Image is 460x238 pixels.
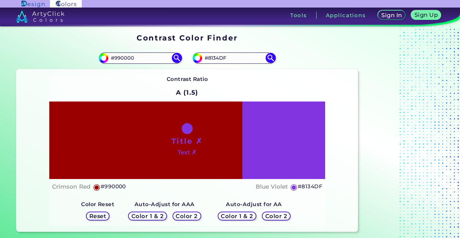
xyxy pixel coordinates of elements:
a: Sign In [379,11,405,20]
input: type color 1.. [108,53,172,63]
h5: Color 1 & 2 [222,214,252,219]
h1: Contrast Color Finder [137,33,238,43]
h4: Blue Violet [256,182,288,192]
h5: Color 2 [266,214,286,219]
img: ArtyClick Design logo [22,1,44,7]
h4: Crimson Red [52,182,91,192]
h2: A (1.5) [173,85,201,100]
h5: #990000 [101,182,126,191]
img: icon search [172,53,182,63]
strong: Contrast Ratio [167,76,208,82]
h5: #8134DF [298,182,322,191]
h5: ◉ [290,183,298,191]
h3: Applications [326,13,366,18]
img: icon search [266,53,276,63]
h5: Color 1 & 2 [133,214,162,219]
h5: Sign Up [416,12,437,17]
strong: Auto-Adjust for AAA [135,201,195,207]
strong: Auto-Adjust for AA [226,201,282,207]
h5: Reset [90,214,105,219]
img: logo_artyclick_colors_white.svg [16,10,64,23]
h1: Title ✗ [171,136,203,146]
h5: ◉ [93,183,101,191]
input: type color 2.. [202,53,266,63]
strong: Color Reset [81,201,114,207]
h5: Sign In [382,13,401,18]
h5: Color 2 [177,214,197,219]
a: Sign Up [413,11,440,20]
h4: Text ✗ [178,147,196,157]
h3: Tools [290,13,307,18]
